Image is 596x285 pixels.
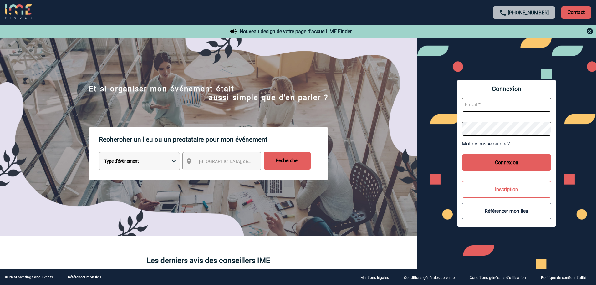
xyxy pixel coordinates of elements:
p: Mentions légales [360,276,389,280]
p: Politique de confidentialité [541,276,586,280]
p: Contact [561,6,591,19]
a: Conditions générales d'utilisation [465,274,536,280]
span: Connexion [462,85,551,93]
a: Mot de passe oublié ? [462,141,551,147]
button: Connexion [462,154,551,171]
a: Mentions légales [355,274,399,280]
input: Rechercher [264,152,311,170]
input: Email * [462,98,551,112]
p: Conditions générales d'utilisation [470,276,526,280]
span: [GEOGRAPHIC_DATA], département, région... [199,159,286,164]
p: Rechercher un lieu ou un prestataire pour mon événement [99,127,328,152]
a: [PHONE_NUMBER] [508,10,549,16]
button: Inscription [462,181,551,198]
div: © Ideal Meetings and Events [5,275,53,279]
a: Politique de confidentialité [536,274,596,280]
a: Conditions générales de vente [399,274,465,280]
img: call-24-px.png [499,9,507,17]
a: Référencer mon lieu [68,275,101,279]
p: Conditions générales de vente [404,276,455,280]
button: Référencer mon lieu [462,203,551,219]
